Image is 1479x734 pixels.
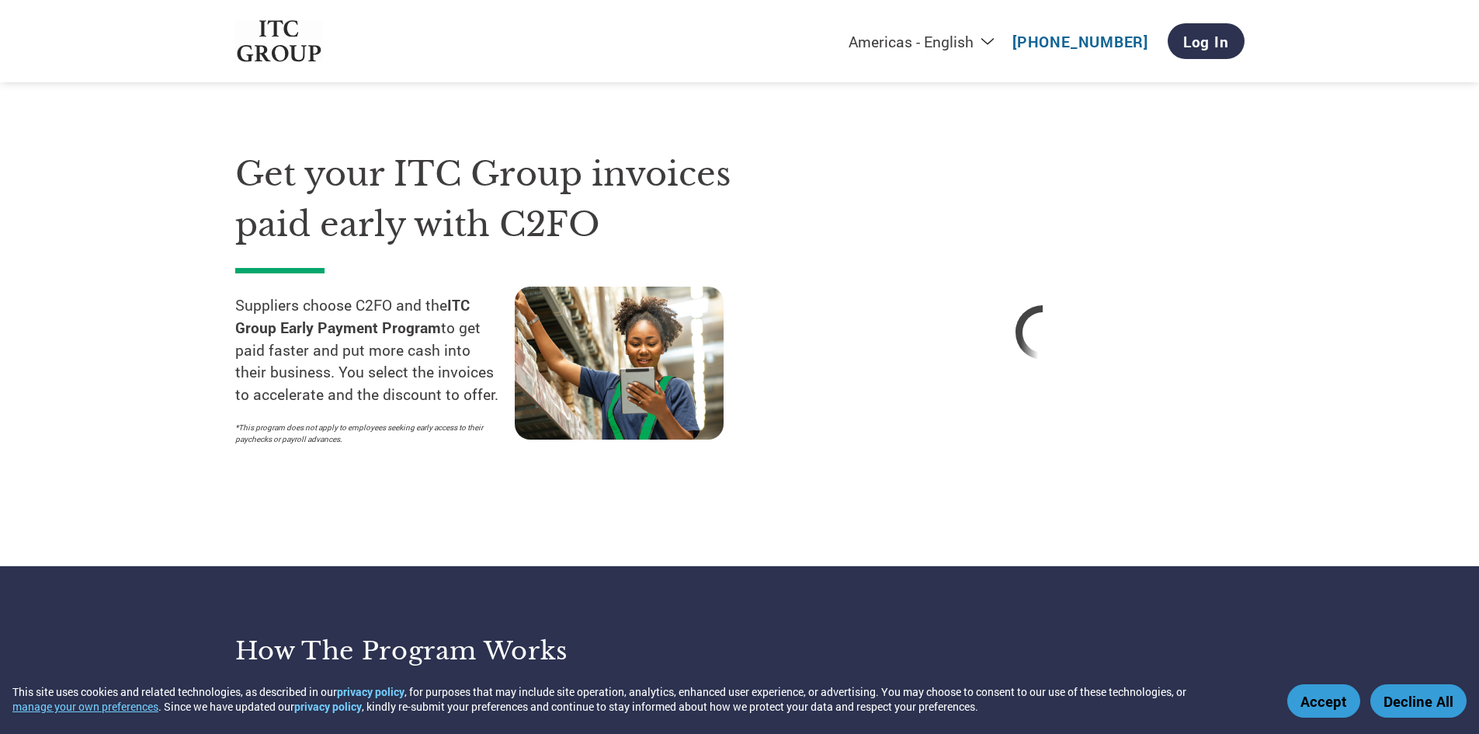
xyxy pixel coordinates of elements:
[235,149,794,249] h1: Get your ITC Group invoices paid early with C2FO
[515,287,724,440] img: supply chain worker
[1287,684,1360,718] button: Accept
[12,699,158,714] button: manage your own preferences
[337,684,404,699] a: privacy policy
[1168,23,1245,59] a: Log In
[12,684,1265,714] div: This site uses cookies and related technologies, as described in our , for purposes that may incl...
[1012,32,1148,51] a: [PHONE_NUMBER]
[235,295,470,337] strong: ITC Group Early Payment Program
[294,699,362,714] a: privacy policy
[235,294,515,406] p: Suppliers choose C2FO and the to get paid faster and put more cash into their business. You selec...
[235,635,720,666] h3: How the program works
[1370,684,1467,718] button: Decline All
[235,422,499,445] p: *This program does not apply to employees seeking early access to their paychecks or payroll adva...
[235,20,324,63] img: ITC Group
